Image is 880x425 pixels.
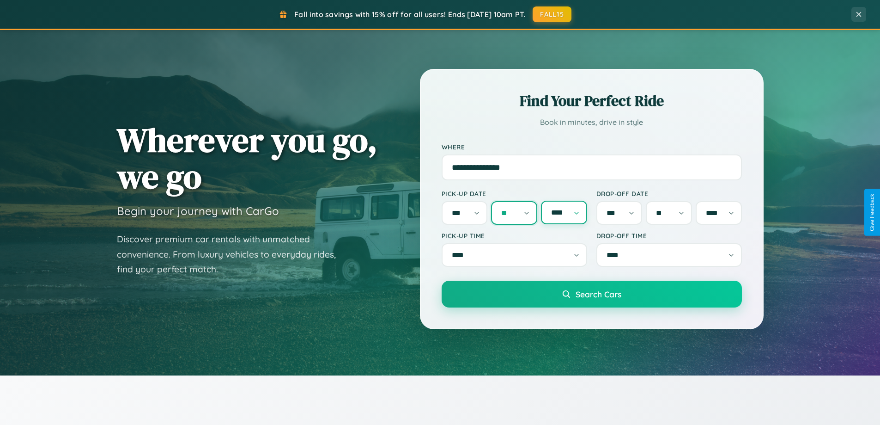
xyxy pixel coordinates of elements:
[117,204,279,218] h3: Begin your journey with CarGo
[442,143,742,151] label: Where
[596,190,742,197] label: Drop-off Date
[117,232,348,277] p: Discover premium car rentals with unmatched convenience. From luxury vehicles to everyday rides, ...
[442,281,742,308] button: Search Cars
[869,194,875,231] div: Give Feedback
[442,190,587,197] label: Pick-up Date
[596,232,742,240] label: Drop-off Time
[576,289,621,299] span: Search Cars
[442,91,742,111] h2: Find Your Perfect Ride
[442,116,742,129] p: Book in minutes, drive in style
[294,10,526,19] span: Fall into savings with 15% off for all users! Ends [DATE] 10am PT.
[442,232,587,240] label: Pick-up Time
[117,122,377,195] h1: Wherever you go, we go
[533,6,571,22] button: FALL15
